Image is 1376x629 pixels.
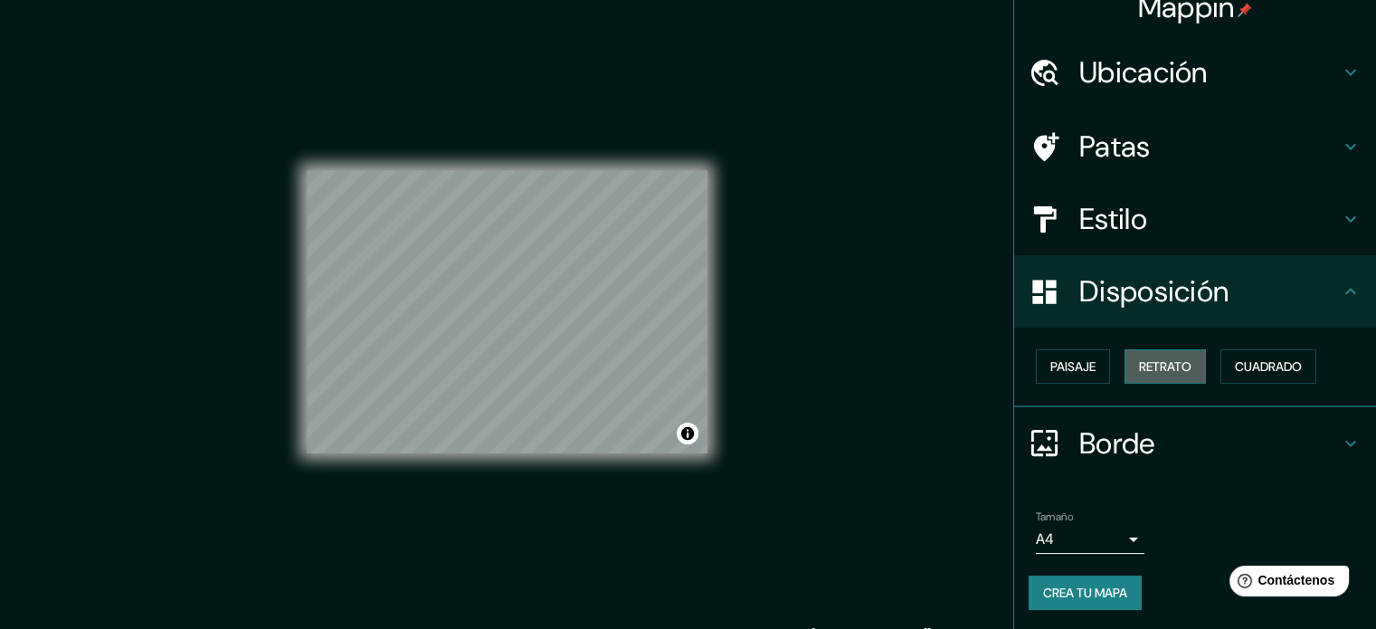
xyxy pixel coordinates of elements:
[1036,510,1073,524] font: Tamaño
[1079,200,1147,238] font: Estilo
[1079,53,1208,91] font: Ubicación
[677,423,698,444] button: Activar o desactivar atribución
[1043,585,1127,601] font: Crea tu mapa
[1079,272,1229,310] font: Disposición
[1014,36,1376,109] div: Ubicación
[1215,558,1356,609] iframe: Lanzador de widgets de ayuda
[1238,3,1252,17] img: pin-icon.png
[307,170,707,453] canvas: Mapa
[1014,110,1376,183] div: Patas
[1079,424,1155,462] font: Borde
[1029,576,1142,610] button: Crea tu mapa
[1014,407,1376,480] div: Borde
[1014,183,1376,255] div: Estilo
[1220,349,1316,384] button: Cuadrado
[1036,349,1110,384] button: Paisaje
[1014,255,1376,328] div: Disposición
[1036,529,1054,548] font: A4
[1125,349,1206,384] button: Retrato
[1139,358,1191,375] font: Retrato
[1235,358,1302,375] font: Cuadrado
[1050,358,1096,375] font: Paisaje
[1036,525,1144,554] div: A4
[1079,128,1151,166] font: Patas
